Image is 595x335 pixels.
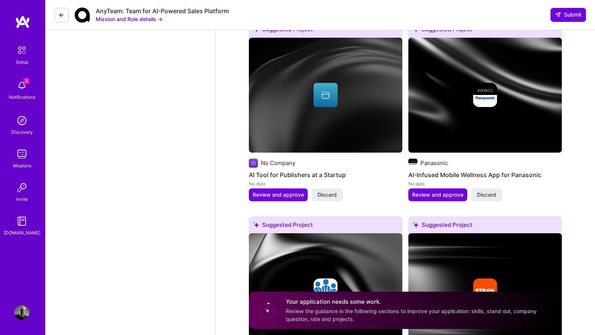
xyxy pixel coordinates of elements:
[551,8,586,21] button: Submit
[555,12,561,18] i: icon SendLight
[12,305,31,320] a: User Avatar
[408,38,562,153] img: cover
[412,191,463,199] span: Review and approve
[408,180,562,188] div: No date
[4,229,40,237] div: [DOMAIN_NAME]
[473,83,497,107] img: Company logo
[96,15,163,23] button: Mission and Role details →
[408,188,467,201] button: Review and approve
[249,170,402,180] h4: AI Tool for Publishers at a Startup
[96,7,229,15] div: AnyTeam: Team for AI-Powered Sales Platform
[249,38,402,153] img: cover
[9,93,35,101] div: Notifications
[413,222,419,228] i: icon SuggestedTeams
[471,188,502,201] button: Discard
[420,159,448,167] div: Panasonic
[58,12,64,18] i: icon LeftArrowDark
[311,188,343,201] button: Discard
[408,216,562,236] div: Suggested Project
[75,8,90,23] img: Company Logo
[14,305,29,320] img: User Avatar
[253,222,259,228] i: icon SuggestedTeams
[555,11,581,18] span: Submit
[14,214,29,229] img: guide book
[253,191,304,199] span: Review and approve
[16,58,28,66] div: Setup
[477,191,496,199] span: Discard
[261,159,295,167] div: No Company
[14,113,29,128] img: discovery
[473,278,497,303] img: Company logo
[408,159,417,168] img: Company logo
[286,308,537,322] span: Review the guidance in the following sections to improve your application: skills, stand out, com...
[16,195,28,203] div: Invite
[14,42,30,58] img: setup
[408,21,562,41] div: Suggested Project
[14,147,29,162] img: teamwork
[23,78,29,84] span: 3
[14,78,29,93] img: bell
[15,15,30,29] img: logo
[14,180,29,195] img: Invite
[249,159,258,168] img: Company logo
[249,188,308,201] button: Review and approve
[286,298,553,306] h4: Your application needs some work.
[317,191,337,199] span: Discard
[313,278,337,303] img: Company logo
[408,170,562,180] h4: AI-Infused Mobile Wellness App for Panasonic
[11,128,33,136] div: Discovery
[249,216,402,236] div: Suggested Project
[249,21,402,41] div: Suggested Project
[13,162,31,170] div: Missions
[249,180,402,188] div: No date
